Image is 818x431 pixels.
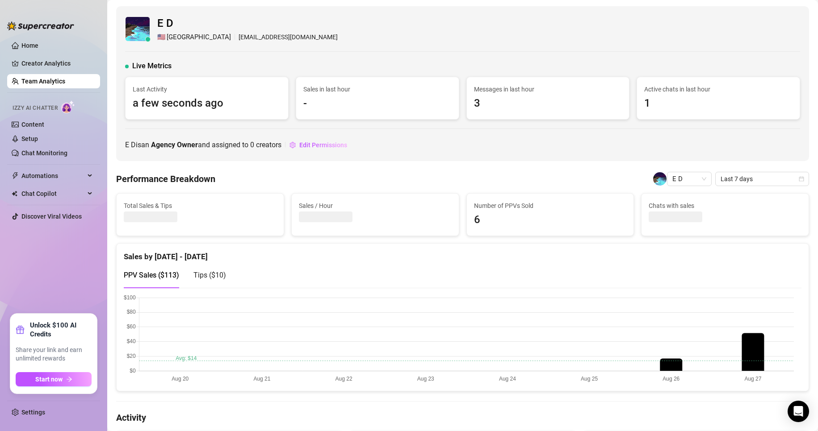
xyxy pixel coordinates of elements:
img: logo-BBDzfeDw.svg [7,21,74,30]
b: Agency Owner [151,141,198,149]
span: setting [289,142,296,148]
a: Discover Viral Videos [21,213,82,220]
h4: Activity [116,411,809,424]
span: PPV Sales ( $113 ) [124,271,179,279]
span: 3 [474,95,622,112]
span: E D [157,15,338,32]
span: - [303,95,452,112]
span: Tips ( $10 ) [193,271,226,279]
span: E D is an and assigned to creators [125,139,281,150]
div: Sales by [DATE] - [DATE] [124,244,801,263]
span: arrow-right [66,376,72,382]
span: 🇺🇸 [157,32,166,43]
div: Open Intercom Messenger [788,401,809,422]
a: Settings [21,409,45,416]
a: Chat Monitoring [21,149,67,157]
span: Chat Copilot [21,186,85,201]
button: Start nowarrow-right [16,372,92,386]
span: [GEOGRAPHIC_DATA] [167,32,231,43]
span: Chats with sales [649,201,801,211]
span: Last Activity [133,84,281,94]
span: Total Sales & Tips [124,201,277,211]
img: Chat Copilot [12,191,17,197]
span: Messages in last hour [474,84,622,94]
span: Last 7 days [721,172,804,186]
button: Edit Permissions [289,138,348,152]
span: gift [16,325,25,334]
a: Setup [21,135,38,142]
h4: Performance Breakdown [116,173,215,185]
a: Content [21,121,44,128]
span: Sales / Hour [299,201,452,211]
span: Edit Permissions [299,141,347,149]
img: E D [126,17,150,41]
img: E D [653,172,667,186]
span: thunderbolt [12,172,19,179]
a: Creator Analytics [21,56,93,70]
span: Izzy AI Chatter [13,104,58,112]
span: a few seconds ago [133,95,281,112]
img: AI Chatter [61,100,75,113]
strong: Unlock $100 AI Credits [30,321,92,339]
span: Start now [35,376,63,383]
span: 0 [250,141,254,149]
div: [EMAIL_ADDRESS][DOMAIN_NAME] [157,32,338,43]
span: calendar [799,176,804,182]
span: Active chats in last hour [644,84,793,94]
a: Home [21,42,38,49]
span: Sales in last hour [303,84,452,94]
span: Share your link and earn unlimited rewards [16,346,92,363]
span: 6 [474,211,627,228]
span: E D [672,172,706,186]
span: Automations [21,169,85,183]
span: Live Metrics [132,61,172,71]
a: Team Analytics [21,78,65,85]
span: Number of PPVs Sold [474,201,627,211]
span: 1 [644,95,793,112]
